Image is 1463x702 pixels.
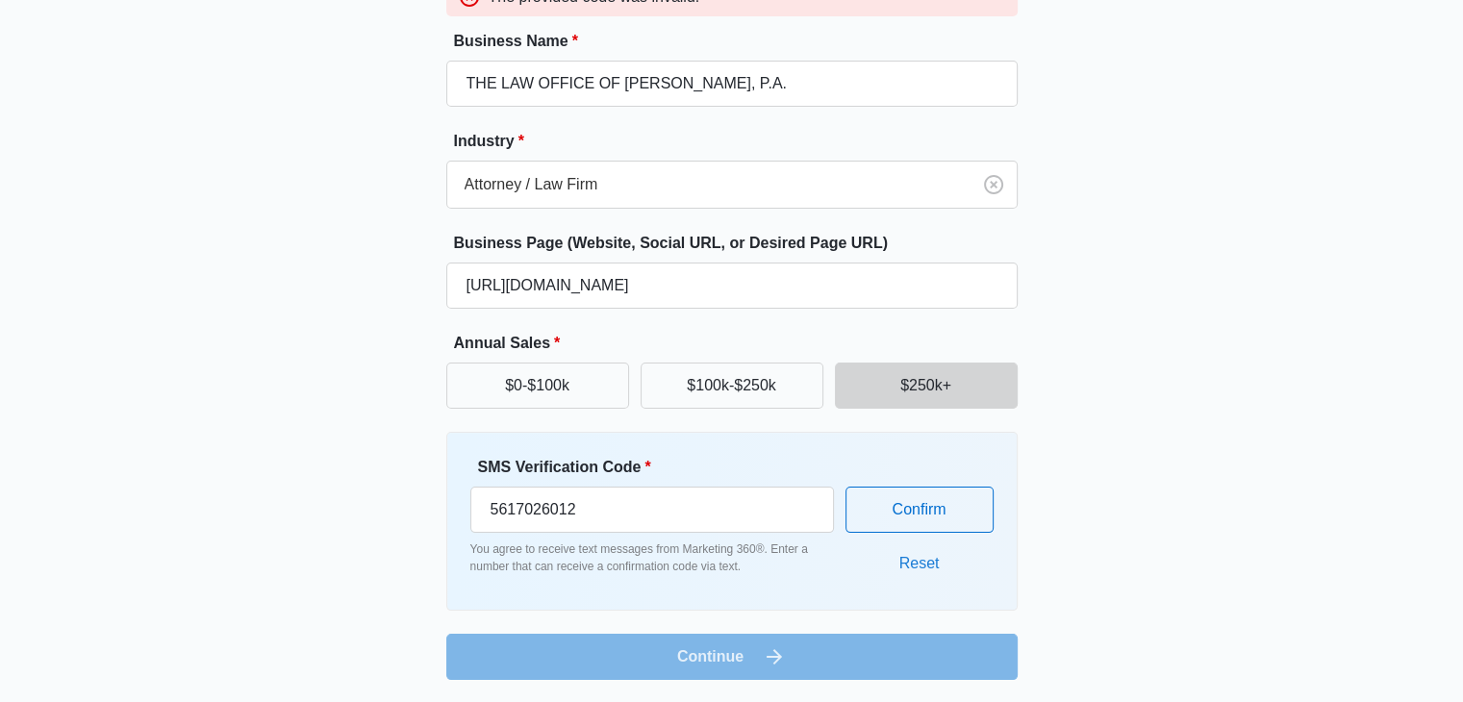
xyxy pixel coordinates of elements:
[470,540,834,575] p: You agree to receive text messages from Marketing 360®. Enter a number that can receive a confirm...
[454,30,1025,53] label: Business Name
[454,232,1025,255] label: Business Page (Website, Social URL, or Desired Page URL)
[880,540,959,587] button: Reset
[978,169,1009,200] button: Clear
[835,363,1018,409] button: $250k+
[478,456,842,479] label: SMS Verification Code
[446,263,1018,309] input: e.g. janesplumbing.com
[446,363,629,409] button: $0-$100k
[446,61,1018,107] input: e.g. Jane's Plumbing
[845,487,994,533] button: Confirm
[454,332,1025,355] label: Annual Sales
[470,487,834,533] input: Enter verification code
[641,363,823,409] button: $100k-$250k
[454,130,1025,153] label: Industry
